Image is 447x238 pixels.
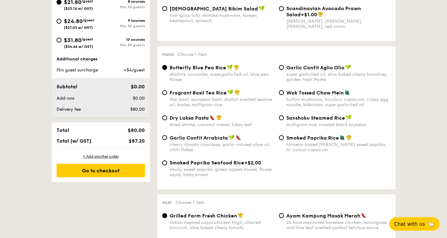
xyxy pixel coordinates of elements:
[227,64,233,70] img: icon-vegan.f8ff3823.svg
[346,115,352,120] img: icon-vegan.f8ff3823.svg
[286,19,391,29] div: [PERSON_NAME], [PERSON_NAME], [PERSON_NAME], red onion
[101,24,145,28] div: Min 30 guests
[124,67,145,73] span: +$4/guest
[229,135,235,140] img: icon-vegan.f8ff3823.svg
[279,6,284,11] input: Scandinavian Avocado Prawn Salad+$1.00[PERSON_NAME], [PERSON_NAME], [PERSON_NAME], red onion
[170,97,274,107] div: thai basil, european basil, shallot scented sesame oil, barley multigrain rice
[286,135,339,141] span: Smoked Paprika Rice
[129,138,145,144] span: $87.20
[389,217,440,231] button: Chat with us🦙
[170,142,274,152] div: cherry tomato concasse, garlic-infused olive oil, chilli flakes
[344,90,350,95] img: icon-vegetarian.fe4039eb.svg
[64,37,81,44] span: $31.80
[286,220,391,230] div: 24 hour marinated boneless chicken, lemongrass and lime leaf scented sambal ketchup sauce
[170,167,274,177] div: smoky sweet paprika, green-lipped mussel, flower squid, baby prawn
[361,213,367,218] img: icon-spicy.37a8142b.svg
[286,142,391,152] div: turmeric baked [PERSON_NAME] sweet paprika, tri-colour capsicum
[64,25,93,30] span: ($27.03 w/ GST)
[64,44,93,49] span: ($34.66 w/ GST)
[101,43,145,47] div: Min 30 guests
[170,213,237,219] span: Grilled Farm Fresh Chicken
[170,115,209,121] span: Dry Laksa Pasta
[57,19,61,24] input: $24.80/guest($27.03 w/ GST)9 coursesMin 30 guests
[81,37,93,41] span: /guest
[170,160,244,166] span: Smoked Paprika Seafood Rice
[57,154,145,159] div: + Add another order
[178,52,207,57] span: Choose 1 item
[170,72,274,82] div: shallots, coriander, supergarlicfied oil, blue pea flower
[279,90,284,95] input: Wok Tossed Chow Meinbutton mushroom, tricolour capsicum, cripsy egg noodle, kikkoman, super garli...
[170,220,274,230] div: Indian inspired cajun chicken thigh, charred broccoli, slow baked cherry tomato
[162,52,174,57] span: Mains
[170,90,227,96] span: Fragrant Basil Tea Rice
[286,122,391,127] div: multigrain rice, roasted black soybean
[279,115,284,120] input: Sanshoku Steamed Ricemultigrain rice, roasted black soybean
[64,6,93,11] span: ($23.76 w/ GST)
[345,64,351,70] img: icon-vegan.f8ff3823.svg
[57,107,81,112] span: Delivery fee
[57,164,145,177] div: Go to checkout
[83,18,94,22] span: /guest
[101,18,145,23] div: 9 courses
[128,127,145,133] span: $80.00
[101,37,145,42] div: 10 courses
[286,65,344,71] span: Garlic Confit Aglio Olio
[210,115,215,120] img: icon-spicy.37a8142b.svg
[57,127,69,133] span: Total
[339,135,345,140] img: icon-vegetarian.fe4039eb.svg
[286,90,344,96] span: Wok Tossed Chow Mein
[162,65,167,70] input: Butterfly Blue Pea Riceshallots, coriander, supergarlicfied oil, blue pea flower
[101,5,145,9] div: Min 30 guests
[234,90,240,95] img: icon-chef-hat.a58ddaea.svg
[57,138,91,144] span: Total (w/ GST)
[57,96,74,101] span: Add-ons
[279,135,284,140] input: Smoked Paprika Riceturmeric baked [PERSON_NAME] sweet paprika, tri-colour capsicum
[57,56,145,62] div: Additional charges
[170,65,226,71] span: Butterfly Blue Pea Rice
[427,221,435,228] span: 🦙
[286,72,391,82] div: super garlicfied oil, slow baked cherry tomatoes, garden fresh thyme
[244,160,261,166] span: +$2.00
[162,90,167,95] input: Fragrant Basil Tea Ricethai basil, european basil, shallot scented sesame oil, barley multigrain ...
[64,18,83,25] span: $24.80
[162,213,167,218] input: Grilled Farm Fresh ChickenIndian inspired cajun chicken thigh, charred broccoli, slow baked cherr...
[286,115,345,121] span: Sanshoku Steamed Rice
[346,135,352,140] img: icon-chef-hat.a58ddaea.svg
[318,11,323,17] img: icon-chef-hat.a58ddaea.svg
[286,213,360,219] span: Ayam Kampung Masak Merah
[238,213,243,218] img: icon-chef-hat.a58ddaea.svg
[162,135,167,140] input: Garlic Confit Arrabiatacherry tomato concasse, garlic-infused olive oil, chilli flakes
[162,201,172,205] span: Meat
[130,107,145,112] span: $80.00
[216,115,222,120] img: icon-chef-hat.a58ddaea.svg
[279,213,284,218] input: Ayam Kampung Masak Merah24 hour marinated boneless chicken, lemongrass and lime leaf scented samb...
[133,96,145,101] span: $0.00
[236,135,241,140] img: icon-spicy.37a8142b.svg
[131,84,145,90] span: $0.00
[170,6,258,12] span: [DEMOGRAPHIC_DATA] Bibim Salad
[57,67,98,73] span: Min guest surcharge
[170,13,274,23] div: five-spice tofu, shiitake mushroom, korean beansprout, spinach
[301,12,317,17] span: +$1.00
[170,122,274,127] div: dried shrimp, coconut cream, laksa leaf
[286,6,361,17] span: Scandinavian Avocado Prawn Salad
[234,64,239,70] img: icon-chef-hat.a58ddaea.svg
[57,38,61,43] input: $31.80/guest($34.66 w/ GST)10 coursesMin 30 guests
[175,200,205,205] span: Choose 1 item
[259,6,265,11] img: icon-vegan.f8ff3823.svg
[162,160,167,165] input: Smoked Paprika Seafood Rice+$2.00smoky sweet paprika, green-lipped mussel, flower squid, baby prawn
[162,115,167,120] input: Dry Laksa Pastadried shrimp, coconut cream, laksa leaf
[227,90,233,95] img: icon-vegan.f8ff3823.svg
[286,97,391,107] div: button mushroom, tricolour capsicum, cripsy egg noodle, kikkoman, super garlicfied oil
[279,65,284,70] input: Garlic Confit Aglio Oliosuper garlicfied oil, slow baked cherry tomatoes, garden fresh thyme
[394,221,425,227] span: Chat with us
[170,135,228,141] span: Garlic Confit Arrabiata
[162,6,167,11] input: [DEMOGRAPHIC_DATA] Bibim Saladfive-spice tofu, shiitake mushroom, korean beansprout, spinach
[57,84,77,90] span: Subtotal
